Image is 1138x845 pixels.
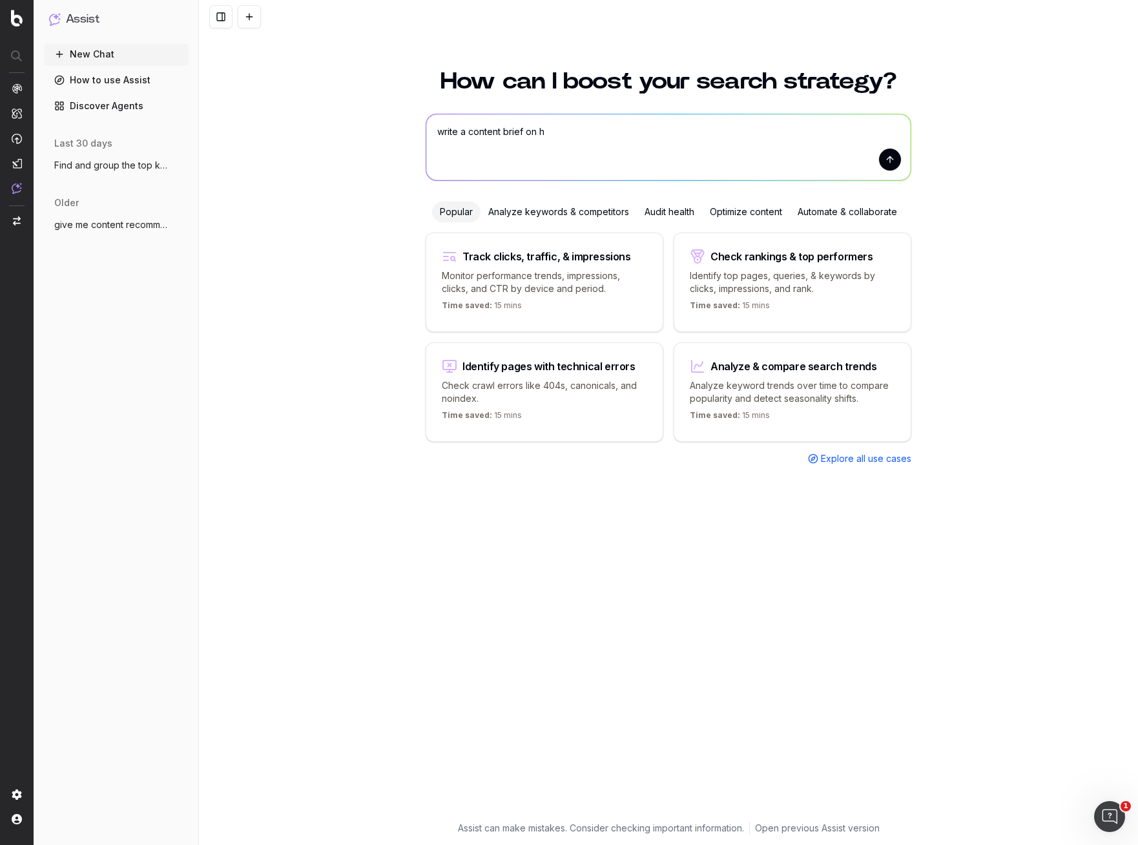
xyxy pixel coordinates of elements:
span: last 30 days [54,137,112,150]
span: give me content recommendations on what [54,218,168,231]
div: Automate & collaborate [790,202,905,222]
span: Explore all use cases [821,452,911,465]
img: Studio [12,158,22,169]
p: 15 mins [442,300,522,316]
div: Check rankings & top performers [710,251,873,262]
p: 15 mins [690,300,770,316]
h1: Assist [66,10,99,28]
div: Analyze keywords & competitors [481,202,637,222]
span: older [54,196,79,209]
div: Identify pages with technical errors [462,361,636,371]
span: Time saved: [442,300,492,310]
p: Analyze keyword trends over time to compare popularity and detect seasonality shifts. [690,379,895,405]
p: Identify top pages, queries, & keywords by clicks, impressions, and rank. [690,269,895,295]
img: Switch project [13,216,21,225]
img: Activation [12,133,22,144]
img: Setting [12,789,22,800]
p: Check crawl errors like 404s, canonicals, and noindex. [442,379,647,405]
p: Assist can make mistakes. Consider checking important information. [458,822,744,835]
div: Track clicks, traffic, & impressions [462,251,631,262]
span: Time saved: [442,410,492,420]
button: New Chat [44,44,189,65]
a: Open previous Assist version [755,822,880,835]
p: 15 mins [442,410,522,426]
button: give me content recommendations on what [44,214,189,235]
button: Find and group the top keywords for [44,155,189,176]
p: 15 mins [690,410,770,426]
span: 1 [1121,801,1131,811]
img: Assist [12,183,22,194]
textarea: write a content brief on h [426,114,911,180]
img: Analytics [12,83,22,94]
span: Time saved: [690,410,740,420]
iframe: Intercom live chat [1094,801,1125,832]
img: My account [12,814,22,824]
button: Assist [49,10,183,28]
div: Popular [432,202,481,222]
h1: How can I boost your search strategy? [426,70,911,93]
a: Explore all use cases [808,452,911,465]
div: Audit health [637,202,702,222]
div: Analyze & compare search trends [710,361,877,371]
img: Assist [49,13,61,25]
p: Monitor performance trends, impressions, clicks, and CTR by device and period. [442,269,647,295]
img: Botify logo [11,10,23,26]
img: Intelligence [12,108,22,119]
a: How to use Assist [44,70,189,90]
span: Time saved: [690,300,740,310]
a: Discover Agents [44,96,189,116]
span: Find and group the top keywords for [54,159,168,172]
div: Optimize content [702,202,790,222]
